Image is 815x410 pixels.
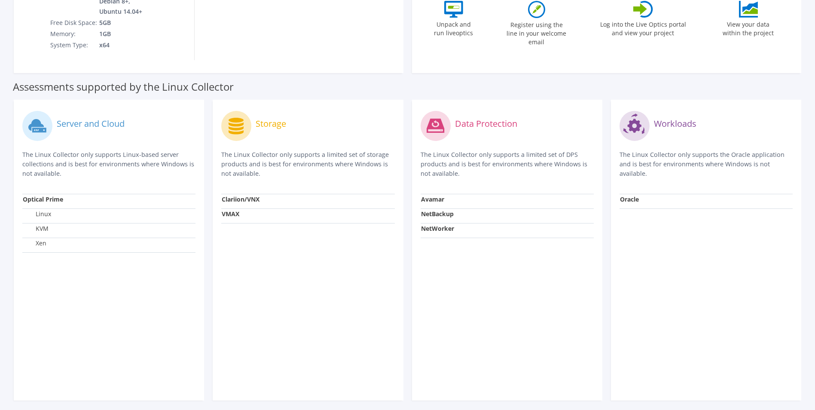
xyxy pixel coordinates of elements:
[23,239,46,248] label: Xen
[654,119,696,128] label: Workloads
[256,119,286,128] label: Storage
[504,18,569,46] label: Register using the line in your welcome email
[99,17,161,28] td: 5GB
[23,224,49,233] label: KVM
[421,195,444,203] strong: Avamar
[455,119,517,128] label: Data Protection
[57,119,125,128] label: Server and Cloud
[717,18,779,37] label: View your data within the project
[222,195,259,203] strong: Clariion/VNX
[99,28,161,40] td: 1GB
[620,150,793,178] p: The Linux Collector only supports the Oracle application and is best for environments where Windo...
[13,83,234,91] label: Assessments supported by the Linux Collector
[421,224,454,233] strong: NetWorker
[22,150,195,178] p: The Linux Collector only supports Linux-based server collections and is best for environments whe...
[23,210,51,218] label: Linux
[421,210,454,218] strong: NetBackup
[620,195,639,203] strong: Oracle
[50,40,99,51] td: System Type:
[221,150,394,178] p: The Linux Collector only supports a limited set of storage products and is best for environments ...
[50,28,99,40] td: Memory:
[50,17,99,28] td: Free Disk Space:
[421,150,594,178] p: The Linux Collector only supports a limited set of DPS products and is best for environments wher...
[222,210,239,218] strong: VMAX
[99,40,161,51] td: x64
[434,18,473,37] label: Unpack and run liveoptics
[600,18,687,37] label: Log into the Live Optics portal and view your project
[23,195,63,203] strong: Optical Prime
